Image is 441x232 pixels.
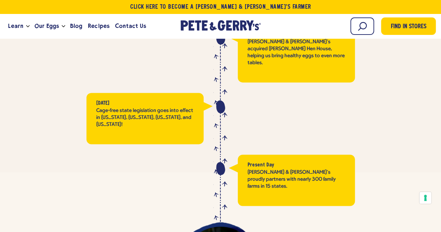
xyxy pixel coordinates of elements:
[350,17,374,35] input: Search
[5,17,26,36] a: Learn
[381,17,436,35] a: Find in Stores
[112,17,149,36] a: Contact Us
[248,169,345,190] p: [PERSON_NAME] & [PERSON_NAME]'s proudly partners with nearly 300 family farms in 15 states.
[35,22,59,30] span: Our Eggs
[67,17,85,36] a: Blog
[115,22,146,30] span: Contact Us
[248,163,274,167] strong: Present Day
[391,22,426,32] span: Find in Stores
[70,22,82,30] span: Blog
[32,17,62,36] a: Our Eggs
[419,192,431,204] button: Your consent preferences for tracking technologies
[96,101,109,106] strong: [DATE]
[62,25,65,28] button: Open the dropdown menu for Our Eggs
[248,38,345,66] p: [PERSON_NAME] & [PERSON_NAME]'s acquired [PERSON_NAME] Hen House, helping us bring healthy eggs t...
[85,17,112,36] a: Recipes
[96,107,194,128] p: Cage-free state legislation goes into effect in [US_STATE], [US_STATE], [US_STATE], and [US_STATE]!
[26,25,30,28] button: Open the dropdown menu for Learn
[8,22,23,30] span: Learn
[88,22,109,30] span: Recipes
